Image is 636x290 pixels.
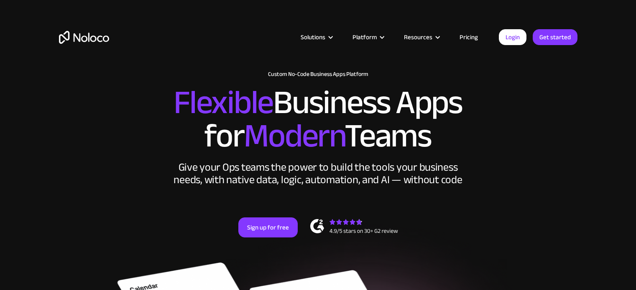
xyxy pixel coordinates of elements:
[172,161,465,186] div: Give your Ops teams the power to build the tools your business needs, with native data, logic, au...
[244,105,345,167] span: Modern
[393,32,449,43] div: Resources
[301,32,325,43] div: Solutions
[342,32,393,43] div: Platform
[449,32,488,43] a: Pricing
[352,32,377,43] div: Platform
[404,32,432,43] div: Resources
[174,71,273,134] span: Flexible
[238,217,298,237] a: Sign up for free
[533,29,577,45] a: Get started
[290,32,342,43] div: Solutions
[59,31,109,44] a: home
[499,29,526,45] a: Login
[59,86,577,153] h2: Business Apps for Teams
